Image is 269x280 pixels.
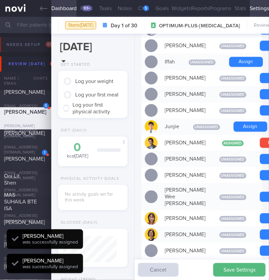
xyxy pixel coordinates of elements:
span: MAS SUHAILA BTE ISA [4,192,37,211]
div: Review [DATE] [7,59,58,68]
span: OPTIMUM-PLUS-[MEDICAL_DATA] [159,23,240,29]
div: [PERSON_NAME] [162,212,209,225]
span: 88 [46,41,54,47]
button: Assign [229,57,263,67]
div: Glucose (Daily) [58,220,98,225]
div: kcal [DATE] [65,142,90,160]
span: Unassigned [193,124,220,130]
div: [PERSON_NAME] [162,39,209,52]
div: Diet (Daily) [58,128,87,133]
div: [EMAIL_ADDRESS][DOMAIN_NAME] [4,188,47,198]
span: [PERSON_NAME] [4,264,45,270]
div: [EMAIL_ADDRESS][DOMAIN_NAME] [4,171,48,181]
div: [PERSON_NAME] [162,152,209,166]
div: [EMAIL_ADDRESS][DOMAIN_NAME] [4,234,48,244]
span: Unassigned [219,194,246,200]
div: 93+ [82,5,92,11]
span: Unassigned [219,92,246,97]
div: [PERSON_NAME] [23,257,78,264]
div: Needs setup [5,40,55,49]
span: was successfully assigned [23,240,78,245]
span: Unassigned [189,59,216,65]
div: Iffah [162,55,179,68]
div: Chats [24,72,51,85]
span: Unassigned [219,157,246,162]
div: [PERSON_NAME] [23,233,78,240]
button: Save Settings [213,263,266,277]
span: Unassigned [219,248,246,254]
span: [PERSON_NAME] [4,156,45,162]
div: [PERSON_NAME] [162,104,209,117]
span: Unassigned [219,216,246,222]
div: [PERSON_NAME] [162,244,209,257]
span: Unassigned [219,108,246,114]
div: [PERSON_NAME] [162,228,209,241]
div: 0 [65,142,90,153]
div: Junjie [162,120,183,133]
span: Unassigned [219,173,246,178]
button: Assign [234,121,267,132]
div: [PERSON_NAME] [162,136,209,149]
div: [PERSON_NAME] [162,87,209,101]
div: [EMAIL_ADDRESS][DOMAIN_NAME] [4,214,47,224]
span: [PERSON_NAME] [4,131,45,136]
span: Unassigned [219,76,246,81]
div: [PERSON_NAME][EMAIL_ADDRESS][DOMAIN_NAME] [4,124,49,139]
div: Starts [DATE] [65,21,96,30]
span: Ooi Lit Shen [4,173,20,186]
span: Unassigned [219,43,246,49]
span: Unassigned [219,232,246,238]
div: Physical Activity Goals [58,176,119,181]
span: [PERSON_NAME] [4,220,45,225]
span: [PERSON_NAME] [4,89,45,95]
div: [EMAIL_ADDRESS][DOMAIN_NAME] [4,256,48,267]
div: 5 [143,5,149,11]
div: Get Started [58,62,90,67]
div: 1 [42,150,48,156]
div: [PERSON_NAME] [162,168,209,182]
span: [PERSON_NAME] [4,242,45,247]
div: 5 [43,103,49,109]
strong: Day 1 of 30 [111,22,137,29]
span: was successfully assigned [23,264,78,269]
div: [PERSON_NAME] Wee [PERSON_NAME] [162,183,209,210]
div: [PERSON_NAME] [162,71,209,85]
span: 11 [50,61,56,66]
span: [PERSON_NAME] [4,109,46,115]
span: Assigned [222,140,244,146]
button: Cancel [138,263,179,277]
